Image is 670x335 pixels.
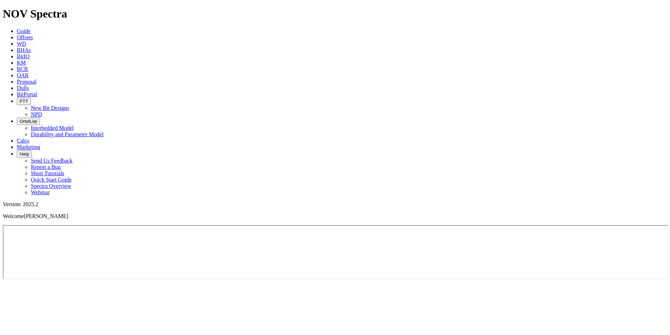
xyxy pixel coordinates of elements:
a: Spectra Overview [31,183,71,189]
span: Help [20,151,29,157]
span: [PERSON_NAME] [24,213,68,219]
a: New Bit Designs [31,105,69,111]
a: Marketing [17,144,40,150]
a: Webinar [31,189,50,195]
p: Welcome [3,213,667,219]
a: Report a Bug [31,164,61,170]
a: BHAs [17,47,31,53]
a: Quick Start Guide [31,177,71,183]
a: KM [17,60,26,66]
a: Proposal [17,79,36,85]
a: BitPortal [17,91,37,97]
a: Offsets [17,34,33,40]
a: NPD [31,111,42,117]
a: OAR [17,72,29,78]
h1: NOV Spectra [3,7,667,20]
a: Interbedded Model [31,125,74,131]
button: OrbitLite [17,118,40,125]
button: Help [17,150,32,158]
a: WD [17,41,26,47]
a: Send Us Feedback [31,158,73,164]
a: Short Tutorials [31,170,64,176]
a: BCR [17,66,28,72]
a: BitIQ [17,53,29,59]
a: Calcs [17,138,29,144]
button: FTT [17,98,31,105]
div: Version: 2025.2 [3,201,667,208]
span: FTT [20,99,28,104]
a: Dulls [17,85,29,91]
a: Durability and Parameter Model [31,131,104,137]
span: OrbitLite [20,119,37,124]
a: Guide [17,28,30,34]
